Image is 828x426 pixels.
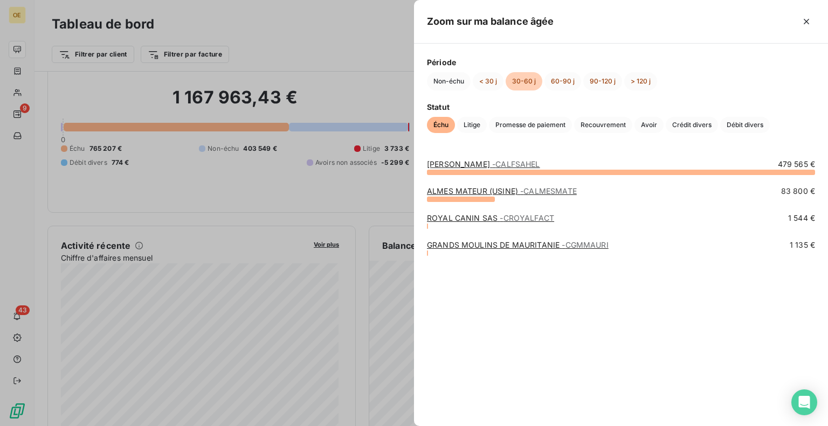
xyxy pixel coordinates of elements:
span: - CGMMAURI [562,240,608,249]
button: < 30 j [473,72,503,90]
div: Open Intercom Messenger [791,389,817,415]
button: 30-60 j [506,72,542,90]
button: Non-échu [427,72,471,90]
span: 1 544 € [788,213,815,224]
button: > 120 j [624,72,657,90]
span: Période [427,57,815,68]
a: [PERSON_NAME] [427,159,540,169]
span: - CALMESMATE [520,186,577,195]
button: 90-120 j [583,72,622,90]
h5: Zoom sur ma balance âgée [427,14,554,29]
button: Débit divers [720,117,770,133]
button: 60-90 j [544,72,581,90]
span: - CALFSAHEL [492,159,540,169]
a: ROYAL CANIN SAS [427,213,554,222]
button: Échu [427,117,455,133]
button: Crédit divers [666,117,718,133]
span: 1 135 € [790,240,815,250]
a: GRANDS MOULINS DE MAURITANIE [427,240,609,249]
span: Statut [427,101,815,113]
button: Litige [457,117,487,133]
button: Promesse de paiement [489,117,572,133]
span: - CROYALFACT [500,213,554,222]
button: Recouvrement [574,117,632,133]
a: ALMES MATEUR (USINE) [427,186,577,195]
span: 83 800 € [781,186,815,197]
span: 479 565 € [778,159,815,170]
button: Avoir [634,117,664,133]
